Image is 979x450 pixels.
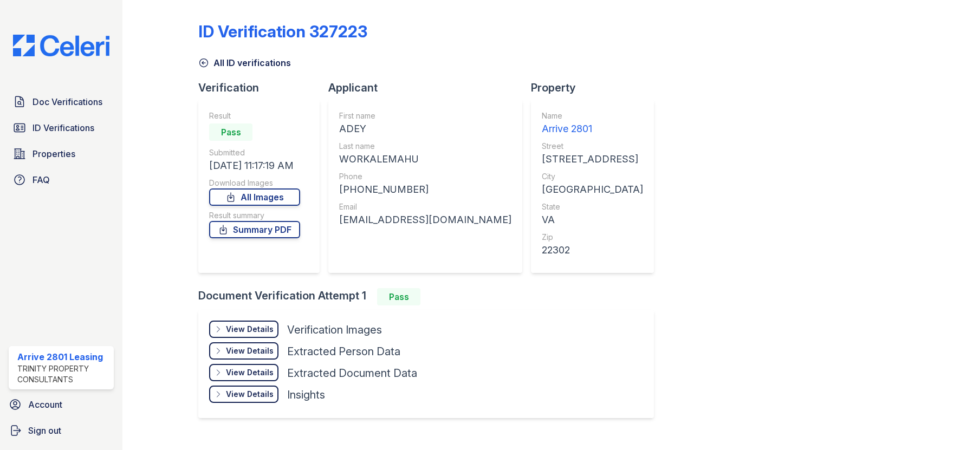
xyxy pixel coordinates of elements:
div: [DATE] 11:17:19 AM [209,158,300,173]
div: Result summary [209,210,300,221]
div: Document Verification Attempt 1 [198,288,663,305]
div: City [542,171,643,182]
div: Verification [198,80,328,95]
a: ID Verifications [9,117,114,139]
div: Email [339,201,511,212]
a: Sign out [4,420,118,441]
div: Insights [287,387,325,402]
a: FAQ [9,169,114,191]
div: Result [209,110,300,121]
div: [EMAIL_ADDRESS][DOMAIN_NAME] [339,212,511,227]
img: CE_Logo_Blue-a8612792a0a2168367f1c8372b55b34899dd931a85d93a1a3d3e32e68fde9ad4.png [4,35,118,56]
div: [GEOGRAPHIC_DATA] [542,182,643,197]
div: Street [542,141,643,152]
div: Download Images [209,178,300,188]
div: Pass [209,123,252,141]
div: Last name [339,141,511,152]
span: Sign out [28,424,61,437]
a: Name Arrive 2801 [542,110,643,136]
div: Extracted Document Data [287,366,417,381]
div: View Details [226,389,274,400]
div: [PHONE_NUMBER] [339,182,511,197]
div: ID Verification 327223 [198,22,367,41]
a: Properties [9,143,114,165]
div: First name [339,110,511,121]
div: Pass [377,288,420,305]
div: State [542,201,643,212]
div: ADEY [339,121,511,136]
a: All Images [209,188,300,206]
div: Name [542,110,643,121]
span: ID Verifications [33,121,94,134]
span: Account [28,398,62,411]
div: Arrive 2801 Leasing [17,350,109,363]
div: WORKALEMAHU [339,152,511,167]
a: All ID verifications [198,56,291,69]
div: VA [542,212,643,227]
div: Submitted [209,147,300,158]
div: Verification Images [287,322,382,337]
div: Phone [339,171,511,182]
span: Properties [33,147,75,160]
span: FAQ [33,173,50,186]
div: Property [531,80,663,95]
div: 22302 [542,243,643,258]
div: Trinity Property Consultants [17,363,109,385]
div: Zip [542,232,643,243]
span: Doc Verifications [33,95,102,108]
div: View Details [226,345,274,356]
div: Extracted Person Data [287,344,400,359]
div: [STREET_ADDRESS] [542,152,643,167]
div: View Details [226,324,274,335]
div: Arrive 2801 [542,121,643,136]
a: Summary PDF [209,221,300,238]
a: Account [4,394,118,415]
a: Doc Verifications [9,91,114,113]
div: View Details [226,367,274,378]
div: Applicant [328,80,531,95]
